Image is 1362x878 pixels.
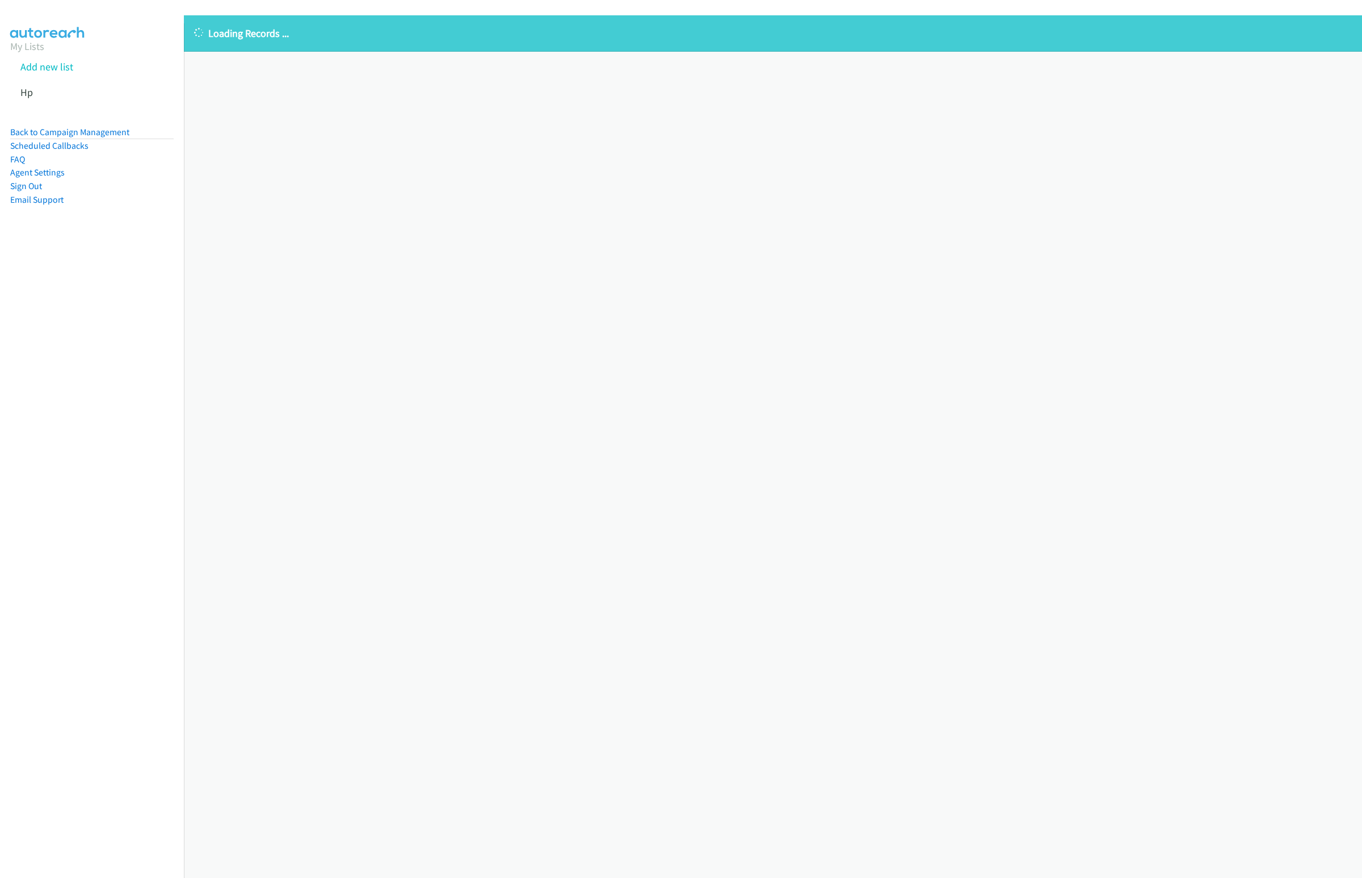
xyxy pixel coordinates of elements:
[10,167,65,178] a: Agent Settings
[20,86,33,99] a: Hp
[10,154,25,165] a: FAQ
[10,140,89,151] a: Scheduled Callbacks
[10,40,44,53] a: My Lists
[10,127,129,137] a: Back to Campaign Management
[194,26,1352,41] p: Loading Records ...
[10,181,42,191] a: Sign Out
[20,60,73,73] a: Add new list
[10,194,64,205] a: Email Support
